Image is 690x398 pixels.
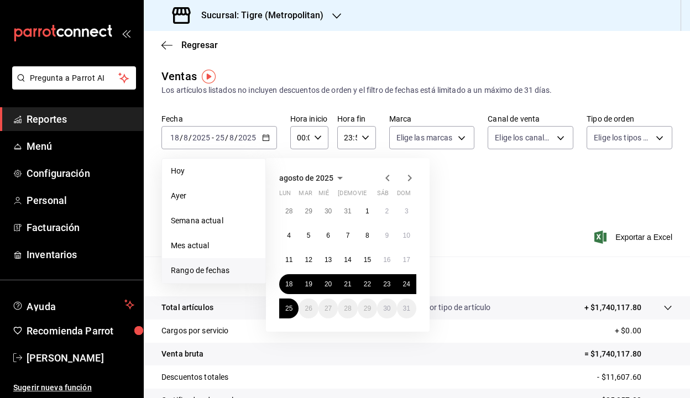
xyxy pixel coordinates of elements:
[358,201,377,221] button: 1 de agosto de 2025
[377,201,396,221] button: 2 de agosto de 2025
[279,298,299,318] button: 25 de agosto de 2025
[290,115,328,123] label: Hora inicio
[161,115,277,123] label: Fecha
[305,305,312,312] abbr: 26 de agosto de 2025
[365,207,369,215] abbr: 1 de agosto de 2025
[8,80,136,92] a: Pregunta a Parrot AI
[180,133,183,142] span: /
[338,226,357,245] button: 7 de agosto de 2025
[397,274,416,294] button: 24 de agosto de 2025
[279,174,333,182] span: agosto de 2025
[171,190,257,202] span: Ayer
[305,207,312,215] abbr: 29 de julio de 2025
[30,72,119,84] span: Pregunta a Parrot AI
[358,190,367,201] abbr: viernes
[161,85,672,96] div: Los artículos listados no incluyen descuentos de orden y el filtro de fechas está limitado a un m...
[358,250,377,270] button: 15 de agosto de 2025
[234,133,238,142] span: /
[161,371,228,383] p: Descuentos totales
[287,232,291,239] abbr: 4 de agosto de 2025
[171,215,257,227] span: Semana actual
[27,298,120,311] span: Ayuda
[279,201,299,221] button: 28 de julio de 2025
[318,226,338,245] button: 6 de agosto de 2025
[238,133,257,142] input: ----
[338,201,357,221] button: 31 de julio de 2025
[326,232,330,239] abbr: 6 de agosto de 2025
[299,190,312,201] abbr: martes
[403,232,410,239] abbr: 10 de agosto de 2025
[358,226,377,245] button: 8 de agosto de 2025
[229,133,234,142] input: --
[584,302,641,313] p: + $1,740,117.80
[338,250,357,270] button: 14 de agosto de 2025
[597,231,672,244] button: Exportar a Excel
[344,305,351,312] abbr: 28 de agosto de 2025
[325,305,332,312] abbr: 27 de agosto de 2025
[171,165,257,177] span: Hoy
[318,298,338,318] button: 27 de agosto de 2025
[403,280,410,288] abbr: 24 de agosto de 2025
[192,9,323,22] h3: Sucursal: Tigre (Metropolitan)
[397,201,416,221] button: 3 de agosto de 2025
[318,250,338,270] button: 13 de agosto de 2025
[325,207,332,215] abbr: 30 de julio de 2025
[403,305,410,312] abbr: 31 de agosto de 2025
[27,166,134,181] span: Configuración
[396,132,453,143] span: Elige las marcas
[615,325,672,337] p: + $0.00
[225,133,228,142] span: /
[279,250,299,270] button: 11 de agosto de 2025
[192,133,211,142] input: ----
[344,207,351,215] abbr: 31 de julio de 2025
[364,280,371,288] abbr: 22 de agosto de 2025
[279,171,347,185] button: agosto de 2025
[495,132,553,143] span: Elige los canales de venta
[597,371,672,383] p: - $11,607.60
[383,305,390,312] abbr: 30 de agosto de 2025
[305,256,312,264] abbr: 12 de agosto de 2025
[279,190,291,201] abbr: lunes
[338,190,403,201] abbr: jueves
[202,70,216,83] img: Tooltip marker
[285,256,292,264] abbr: 11 de agosto de 2025
[338,298,357,318] button: 28 de agosto de 2025
[358,298,377,318] button: 29 de agosto de 2025
[488,115,573,123] label: Canal de venta
[161,302,213,313] p: Total artículos
[377,190,389,201] abbr: sábado
[299,298,318,318] button: 26 de agosto de 2025
[397,250,416,270] button: 17 de agosto de 2025
[587,115,672,123] label: Tipo de orden
[383,256,390,264] abbr: 16 de agosto de 2025
[27,350,134,365] span: [PERSON_NAME]
[365,232,369,239] abbr: 8 de agosto de 2025
[171,265,257,276] span: Rango de fechas
[285,207,292,215] abbr: 28 de julio de 2025
[299,250,318,270] button: 12 de agosto de 2025
[344,280,351,288] abbr: 21 de agosto de 2025
[279,226,299,245] button: 4 de agosto de 2025
[27,247,134,262] span: Inventarios
[594,132,652,143] span: Elige los tipos de orden
[12,66,136,90] button: Pregunta a Parrot AI
[397,226,416,245] button: 10 de agosto de 2025
[305,280,312,288] abbr: 19 de agosto de 2025
[212,133,214,142] span: -
[299,201,318,221] button: 29 de julio de 2025
[405,207,409,215] abbr: 3 de agosto de 2025
[171,240,257,252] span: Mes actual
[27,139,134,154] span: Menú
[27,323,134,338] span: Recomienda Parrot
[358,274,377,294] button: 22 de agosto de 2025
[285,280,292,288] abbr: 18 de agosto de 2025
[27,193,134,208] span: Personal
[385,207,389,215] abbr: 2 de agosto de 2025
[181,40,218,50] span: Regresar
[189,133,192,142] span: /
[338,274,357,294] button: 21 de agosto de 2025
[389,115,475,123] label: Marca
[377,226,396,245] button: 9 de agosto de 2025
